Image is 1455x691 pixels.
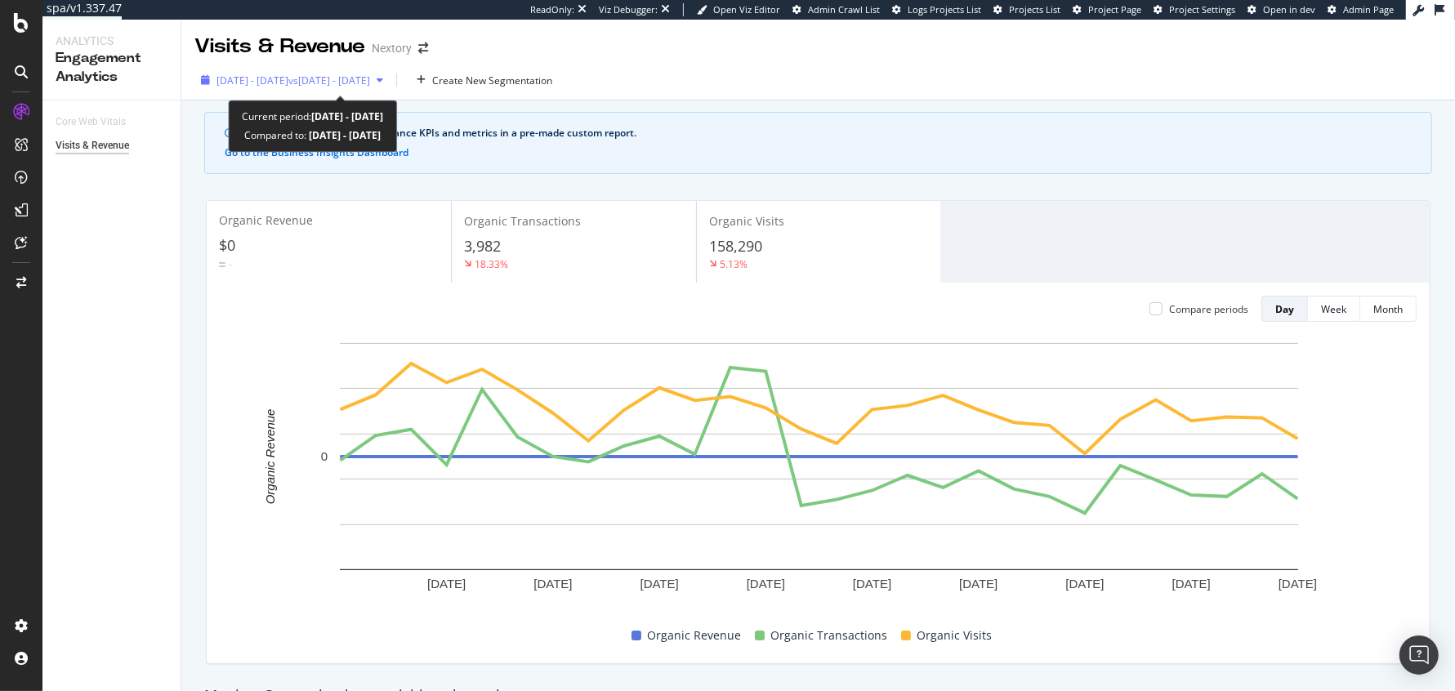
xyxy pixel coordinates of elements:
[1261,296,1308,322] button: Day
[216,74,288,87] span: [DATE] - [DATE]
[219,235,235,255] span: $0
[475,257,508,271] div: 18.33%
[648,626,742,645] span: Organic Revenue
[1154,3,1235,16] a: Project Settings
[892,3,981,16] a: Logs Projects List
[244,127,381,145] div: Compared to:
[219,212,313,228] span: Organic Revenue
[533,577,572,591] text: [DATE]
[404,67,559,93] button: Create New Segmentation
[1247,3,1315,16] a: Open in dev
[917,626,993,645] span: Organic Visits
[194,33,365,60] div: Visits & Revenue
[56,137,129,154] div: Visits & Revenue
[229,257,232,271] div: -
[263,409,277,505] text: Organic Revenue
[1172,577,1211,591] text: [DATE]
[242,108,383,127] div: Current period:
[709,236,762,256] span: 158,290
[640,577,679,591] text: [DATE]
[418,42,428,54] div: arrow-right-arrow-left
[241,126,1412,140] div: See your organic search performance KPIs and metrics in a pre-made custom report.
[908,3,981,16] span: Logs Projects List
[427,577,466,591] text: [DATE]
[792,3,880,16] a: Admin Crawl List
[225,147,408,158] button: Go to the Business Insights Dashboard
[697,3,780,16] a: Open Viz Editor
[1065,577,1104,591] text: [DATE]
[853,577,891,591] text: [DATE]
[204,112,1432,174] div: info banner
[1073,3,1141,16] a: Project Page
[1399,635,1439,675] div: Open Intercom Messenger
[56,137,169,154] a: Visits & Revenue
[1275,302,1294,316] div: Day
[1360,296,1417,322] button: Month
[993,3,1060,16] a: Projects List
[321,450,328,464] text: 0
[56,33,167,49] div: Analytics
[306,129,381,143] b: [DATE] - [DATE]
[1343,3,1394,16] span: Admin Page
[771,626,888,645] span: Organic Transactions
[219,262,225,267] img: Equal
[1169,3,1235,16] span: Project Settings
[709,213,784,229] span: Organic Visits
[599,3,658,16] div: Viz Debugger:
[56,114,126,131] div: Core Web Vitals
[1263,3,1315,16] span: Open in dev
[530,3,574,16] div: ReadOnly:
[720,257,748,271] div: 5.13%
[220,335,1417,619] svg: A chart.
[1328,3,1394,16] a: Admin Page
[288,74,370,87] span: vs [DATE] - [DATE]
[1373,302,1403,316] div: Month
[1088,3,1141,16] span: Project Page
[1169,302,1248,316] div: Compare periods
[194,67,390,93] button: [DATE] - [DATE]vs[DATE] - [DATE]
[464,213,581,229] span: Organic Transactions
[747,577,785,591] text: [DATE]
[808,3,880,16] span: Admin Crawl List
[56,114,142,131] a: Core Web Vitals
[464,236,501,256] span: 3,982
[372,40,412,56] div: Nextory
[1009,3,1060,16] span: Projects List
[1321,302,1346,316] div: Week
[432,74,552,87] div: Create New Segmentation
[1279,577,1317,591] text: [DATE]
[959,577,998,591] text: [DATE]
[56,49,167,87] div: Engagement Analytics
[713,3,780,16] span: Open Viz Editor
[1308,296,1360,322] button: Week
[311,110,383,124] b: [DATE] - [DATE]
